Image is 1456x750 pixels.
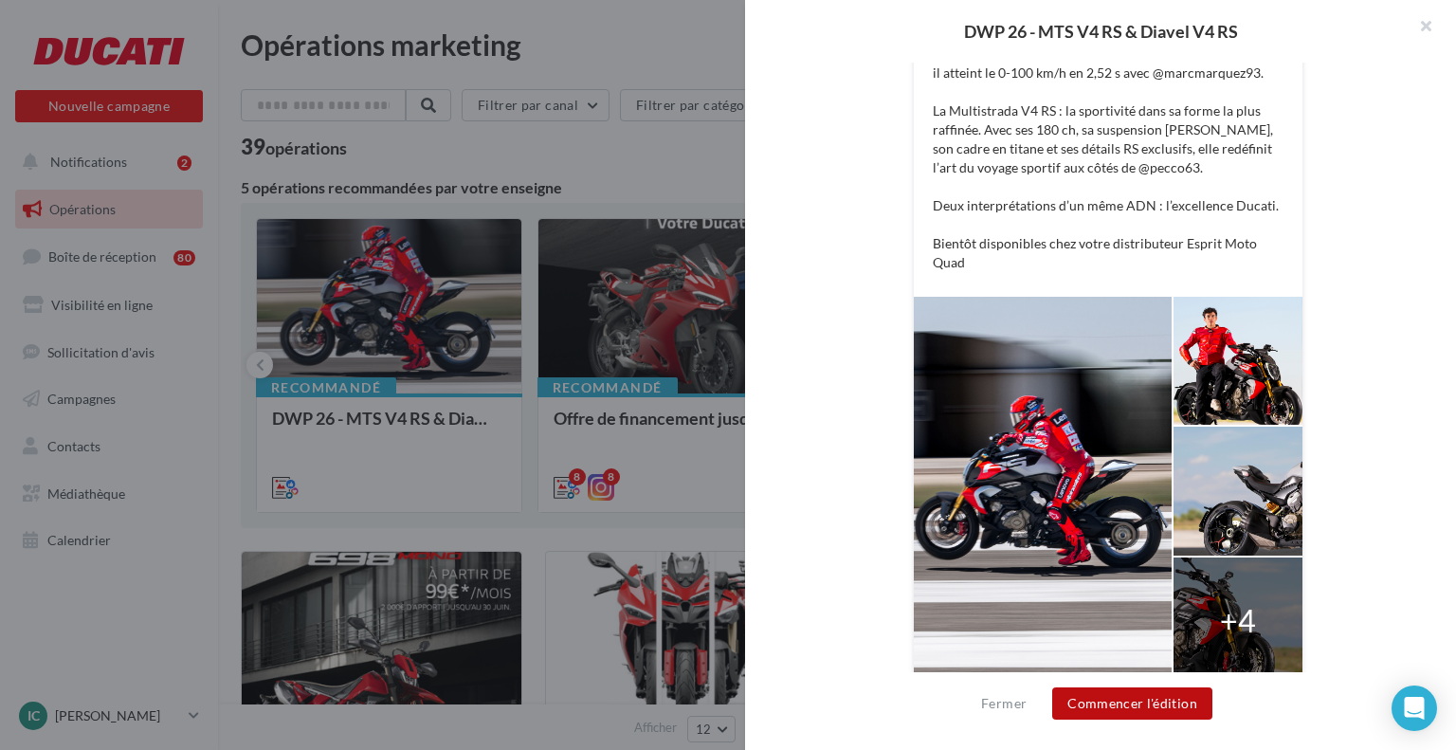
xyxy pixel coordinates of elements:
[1220,599,1256,643] div: +4
[775,23,1426,40] div: DWP 26 - MTS V4 RS & Diavel V4 RS
[1052,687,1212,720] button: Commencer l'édition
[1392,686,1437,731] div: Open Intercom Messenger
[974,692,1034,715] button: Fermer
